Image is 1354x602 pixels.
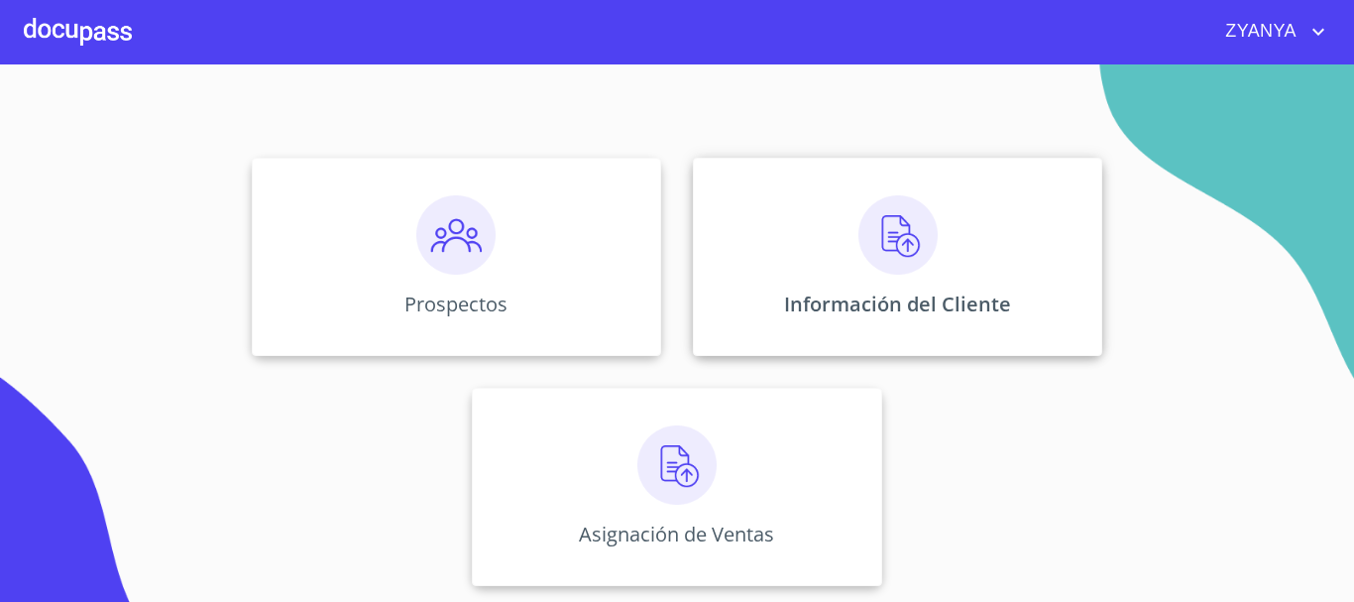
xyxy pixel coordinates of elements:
p: Prospectos [404,291,508,317]
img: carga.png [637,425,717,505]
button: account of current user [1210,16,1330,48]
img: carga.png [858,195,938,275]
span: ZYANYA [1210,16,1306,48]
img: prospectos.png [416,195,496,275]
p: Información del Cliente [784,291,1011,317]
p: Asignación de Ventas [579,521,774,547]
